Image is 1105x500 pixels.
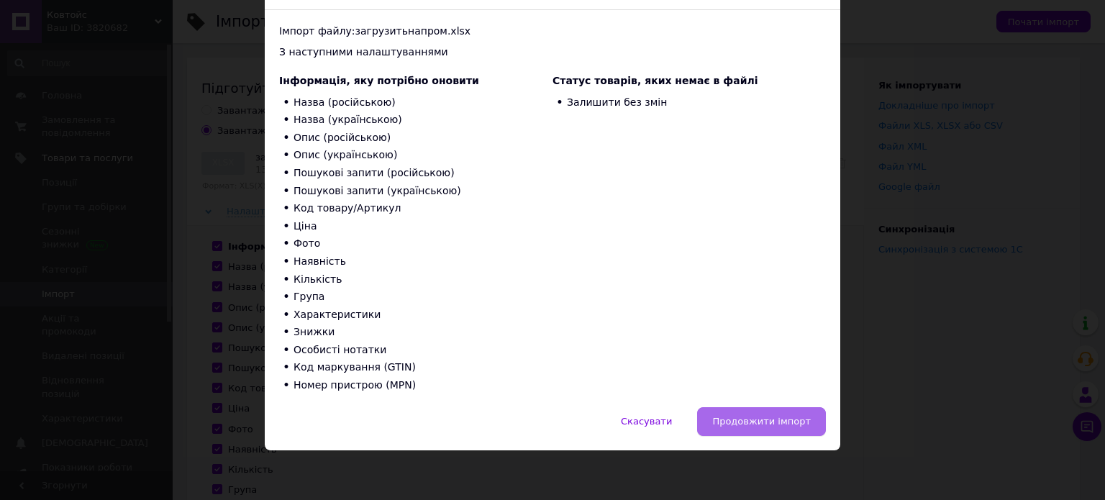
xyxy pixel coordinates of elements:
[279,24,826,39] div: Імпорт файлу: загрузитьнапром.xlsx
[279,306,552,324] li: Характеристики
[279,341,552,359] li: Особисті нотатки
[621,416,672,427] span: Скасувати
[279,200,552,218] li: Код товару/Артикул
[279,377,552,395] li: Номер пристрою (MPN)
[279,271,552,288] li: Кількість
[279,147,552,165] li: Опис (українською)
[552,75,758,86] span: Статус товарів, яких немає в файлі
[279,359,552,377] li: Код маркування (GTIN)
[712,416,811,427] span: Продовжити імпорт
[279,217,552,235] li: Ціна
[279,112,552,129] li: Назва (українською)
[279,288,552,306] li: Група
[606,407,687,436] button: Скасувати
[279,45,826,60] div: З наступними налаштуваннями
[279,235,552,253] li: Фото
[279,182,552,200] li: Пошукові запити (українською)
[279,253,552,271] li: Наявність
[552,94,826,112] li: Залишити без змін
[279,94,552,112] li: Назва (російською)
[279,164,552,182] li: Пошукові запити (російською)
[279,129,552,147] li: Опис (російською)
[697,407,826,436] button: Продовжити імпорт
[279,75,479,86] span: Інформація, яку потрібно оновити
[279,324,552,342] li: Знижки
